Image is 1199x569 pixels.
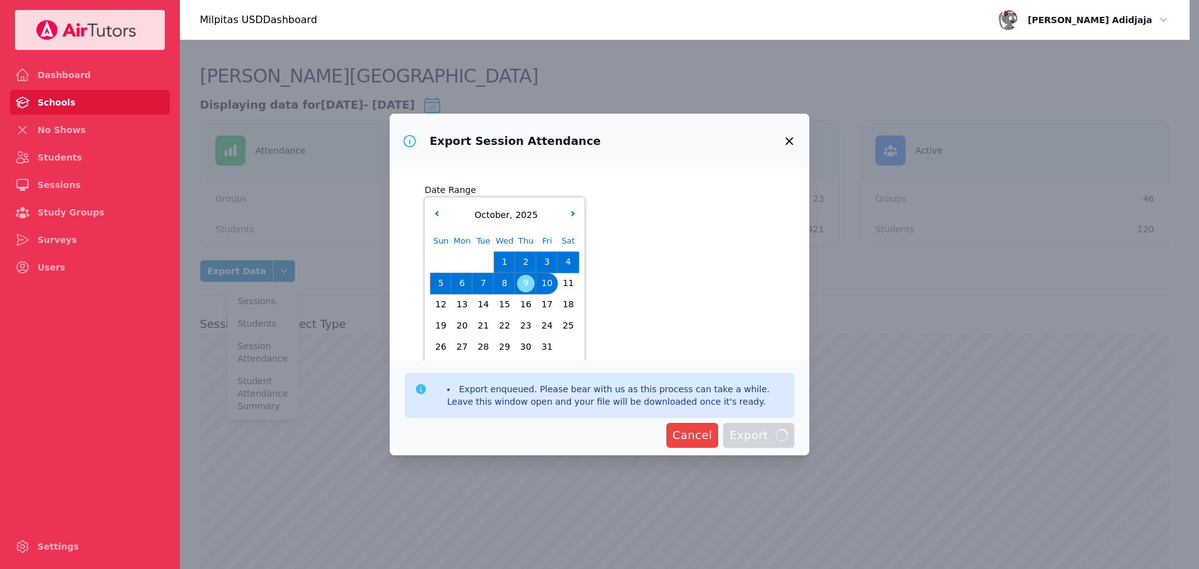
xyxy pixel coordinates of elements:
[1028,12,1152,27] span: [PERSON_NAME] Adidjaja
[512,210,538,220] span: 2025
[536,252,558,273] div: Choose Friday October 03 of 2025
[10,200,170,225] a: Study Groups
[430,273,451,294] div: Choose Sunday October 05 of 2025
[432,339,450,356] span: 26
[494,252,515,273] div: Choose Wednesday October 01 of 2025
[558,252,579,273] div: Choose Saturday October 04 of 2025
[430,134,601,149] h3: Export Session Attendance
[517,254,535,271] span: 2
[451,230,473,252] div: Mon
[451,294,473,315] div: Choose Monday October 13 of 2025
[473,273,494,294] div: Choose Tuesday October 07 of 2025
[10,227,170,252] a: Surveys
[430,294,451,315] div: Choose Sunday October 12 of 2025
[536,230,558,252] div: Fri
[425,179,774,197] label: Date Range
[451,273,473,294] div: Choose Monday October 06 of 2025
[494,230,515,252] div: Wed
[451,252,473,273] div: Choose Monday September 29 of 2025
[430,230,451,252] div: Sun
[432,275,450,292] span: 5
[475,296,492,314] span: 14
[538,254,556,271] span: 3
[517,317,535,335] span: 23
[538,296,556,314] span: 17
[471,210,510,220] span: October
[451,337,473,358] div: Choose Monday October 27 of 2025
[496,275,513,292] span: 8
[536,315,558,337] div: Choose Friday October 24 of 2025
[494,315,515,337] div: Choose Wednesday October 22 of 2025
[538,275,556,292] span: 10
[517,339,535,356] span: 30
[475,317,492,335] span: 21
[558,315,579,337] div: Choose Saturday October 25 of 2025
[453,296,471,314] span: 13
[496,317,513,335] span: 22
[496,296,513,314] span: 15
[515,337,536,358] div: Choose Thursday October 30 of 2025
[10,255,170,280] a: Users
[538,339,556,356] span: 31
[453,317,471,335] span: 20
[10,117,170,142] a: No Shows
[432,296,450,314] span: 12
[451,315,473,337] div: Choose Monday October 20 of 2025
[36,20,137,40] img: Your Company
[430,252,451,273] div: Choose Sunday September 28 of 2025
[560,254,577,271] span: 4
[558,273,579,294] div: Choose Saturday October 11 of 2025
[473,315,494,337] div: Choose Tuesday October 21 of 2025
[998,10,1018,30] img: avatar
[538,317,556,335] span: 24
[536,294,558,315] div: Choose Friday October 17 of 2025
[515,315,536,337] div: Choose Thursday October 23 of 2025
[496,339,513,356] span: 29
[432,317,450,335] span: 19
[723,423,794,448] button: Export
[558,230,579,252] div: Sat
[515,294,536,315] div: Choose Thursday October 16 of 2025
[10,62,170,87] a: Dashboard
[10,172,170,197] a: Sessions
[475,275,492,292] span: 7
[729,427,788,444] span: Export
[453,275,471,292] span: 6
[536,337,558,358] div: Choose Friday October 31 of 2025
[473,337,494,358] div: Choose Tuesday October 28 of 2025
[473,230,494,252] div: Tue
[515,252,536,273] div: Choose Thursday October 02 of 2025
[536,273,558,294] div: Choose Friday October 10 of 2025
[560,317,577,335] span: 25
[430,337,451,358] div: Choose Sunday October 26 of 2025
[10,145,170,170] a: Students
[473,294,494,315] div: Choose Tuesday October 14 of 2025
[473,252,494,273] div: Choose Tuesday September 30 of 2025
[517,275,535,292] span: 9
[558,294,579,315] div: Choose Saturday October 18 of 2025
[515,230,536,252] div: Thu
[496,254,513,271] span: 1
[515,273,536,294] div: Choose Thursday October 09 of 2025
[447,383,784,408] li: Export enqueued. Please bear with us as this process can take a while. Leave this window open and...
[560,275,577,292] span: 11
[494,337,515,358] div: Choose Wednesday October 29 of 2025
[453,339,471,356] span: 27
[10,90,170,115] a: Schools
[666,423,719,448] button: Cancel
[494,294,515,315] div: Choose Wednesday October 15 of 2025
[517,296,535,314] span: 16
[471,209,538,222] div: ,
[673,427,713,444] span: Cancel
[475,339,492,356] span: 28
[560,296,577,314] span: 18
[494,273,515,294] div: Choose Wednesday October 08 of 2025
[430,315,451,337] div: Choose Sunday October 19 of 2025
[558,337,579,358] div: Choose Saturday November 01 of 2025
[10,534,170,559] a: Settings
